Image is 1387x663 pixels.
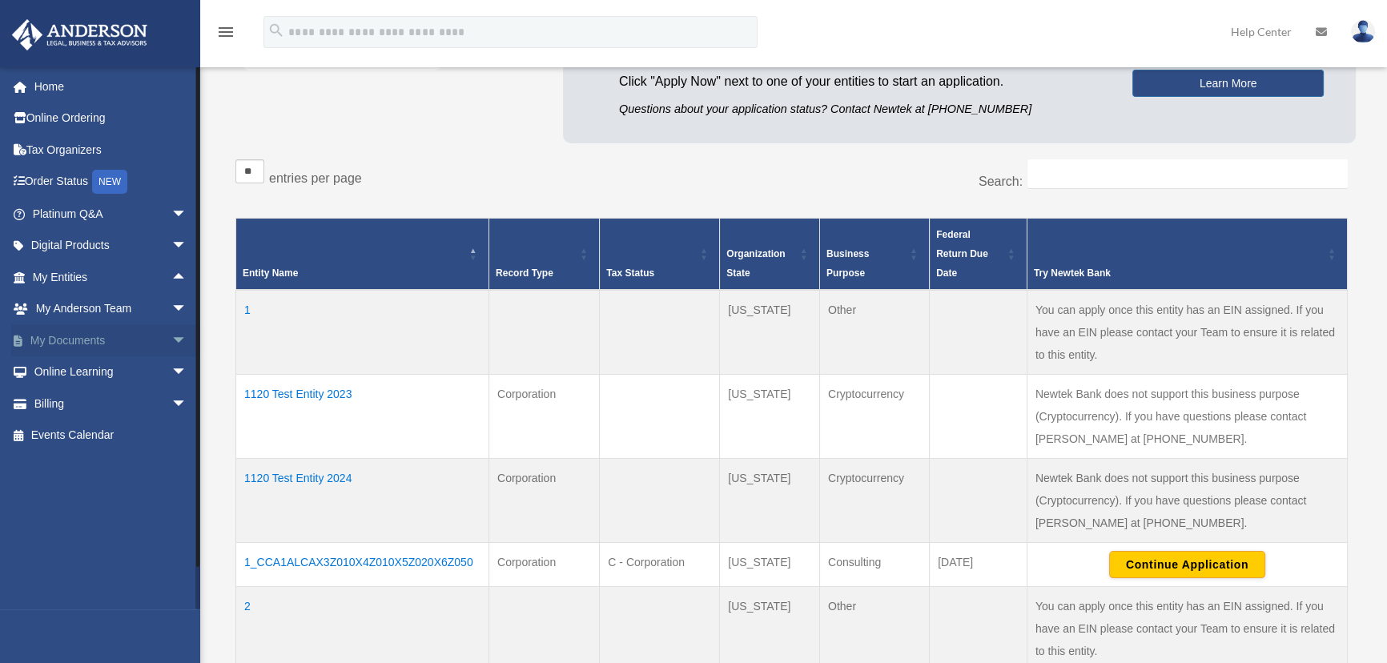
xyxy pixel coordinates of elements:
span: arrow_drop_down [171,293,203,326]
td: 1120 Test Entity 2024 [236,459,489,543]
span: arrow_drop_down [171,356,203,389]
a: My Entitiesarrow_drop_up [11,261,203,293]
div: NEW [92,170,127,194]
p: Questions about your application status? Contact Newtek at [PHONE_NUMBER] [619,99,1108,119]
a: My Documentsarrow_drop_down [11,324,211,356]
a: Order StatusNEW [11,166,211,199]
td: [DATE] [930,543,1027,587]
td: Other [819,290,929,375]
a: Home [11,70,211,102]
td: 1_CCA1ALCAX3Z010X4Z010X5Z020X6Z050 [236,543,489,587]
span: Record Type [496,267,553,279]
span: Entity Name [243,267,298,279]
a: Tax Organizers [11,134,211,166]
a: My Anderson Teamarrow_drop_down [11,293,211,325]
a: Platinum Q&Aarrow_drop_down [11,198,211,230]
th: Record Type: Activate to sort [488,219,599,291]
span: arrow_drop_down [171,230,203,263]
td: Corporation [488,375,599,459]
span: arrow_drop_down [171,324,203,357]
td: Cryptocurrency [819,459,929,543]
p: Click "Apply Now" next to one of your entities to start an application. [619,70,1108,93]
div: Try Newtek Bank [1034,263,1323,283]
td: [US_STATE] [720,459,820,543]
span: arrow_drop_down [171,388,203,420]
th: Federal Return Due Date: Activate to sort [930,219,1027,291]
td: You can apply once this entity has an EIN assigned. If you have an EIN please contact your Team t... [1027,290,1347,375]
td: [US_STATE] [720,290,820,375]
a: Online Ordering [11,102,211,135]
img: User Pic [1351,20,1375,43]
button: Continue Application [1109,551,1265,578]
th: Try Newtek Bank : Activate to sort [1027,219,1347,291]
td: Corporation [488,459,599,543]
span: arrow_drop_up [171,261,203,294]
a: menu [216,28,235,42]
a: Digital Productsarrow_drop_down [11,230,211,262]
td: Newtek Bank does not support this business purpose (Cryptocurrency). If you have questions please... [1027,459,1347,543]
td: Consulting [819,543,929,587]
i: menu [216,22,235,42]
td: Corporation [488,543,599,587]
img: Anderson Advisors Platinum Portal [7,19,152,50]
td: Cryptocurrency [819,375,929,459]
span: arrow_drop_down [171,198,203,231]
td: [US_STATE] [720,375,820,459]
a: Billingarrow_drop_down [11,388,211,420]
label: entries per page [269,171,362,185]
span: Business Purpose [826,248,869,279]
label: Search: [979,175,1023,188]
td: 1120 Test Entity 2023 [236,375,489,459]
th: Tax Status: Activate to sort [600,219,720,291]
th: Business Purpose: Activate to sort [819,219,929,291]
td: C - Corporation [600,543,720,587]
span: Federal Return Due Date [936,229,988,279]
span: Tax Status [606,267,654,279]
a: Learn More [1132,70,1324,97]
i: search [267,22,285,39]
td: Newtek Bank does not support this business purpose (Cryptocurrency). If you have questions please... [1027,375,1347,459]
th: Entity Name: Activate to invert sorting [236,219,489,291]
span: Organization State [726,248,785,279]
th: Organization State: Activate to sort [720,219,820,291]
td: 1 [236,290,489,375]
td: [US_STATE] [720,543,820,587]
a: Online Learningarrow_drop_down [11,356,211,388]
a: Events Calendar [11,420,211,452]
